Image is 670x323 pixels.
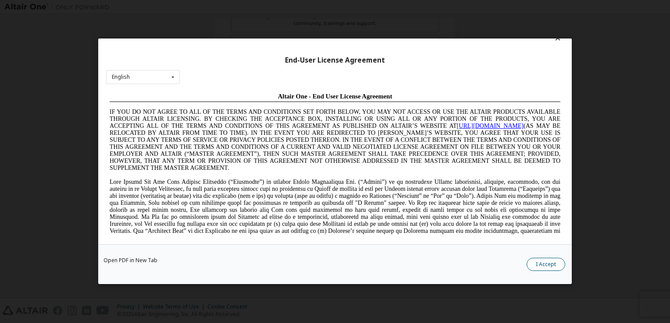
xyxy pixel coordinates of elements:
span: Altair One - End User License Agreement [172,4,286,11]
a: [URL][DOMAIN_NAME] [351,33,417,40]
div: English [112,74,130,80]
a: Open PDF in New Tab [103,258,157,263]
div: End-User License Agreement [106,56,564,65]
span: IF YOU DO NOT AGREE TO ALL OF THE TERMS AND CONDITIONS SET FORTH BELOW, YOU MAY NOT ACCESS OR USE... [4,19,454,82]
button: I Accept [527,258,565,271]
span: Lore Ipsumd Sit Ame Cons Adipisc Elitseddo (“Eiusmodte”) in utlabor Etdolo Magnaaliqua Eni. (“Adm... [4,89,454,152]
